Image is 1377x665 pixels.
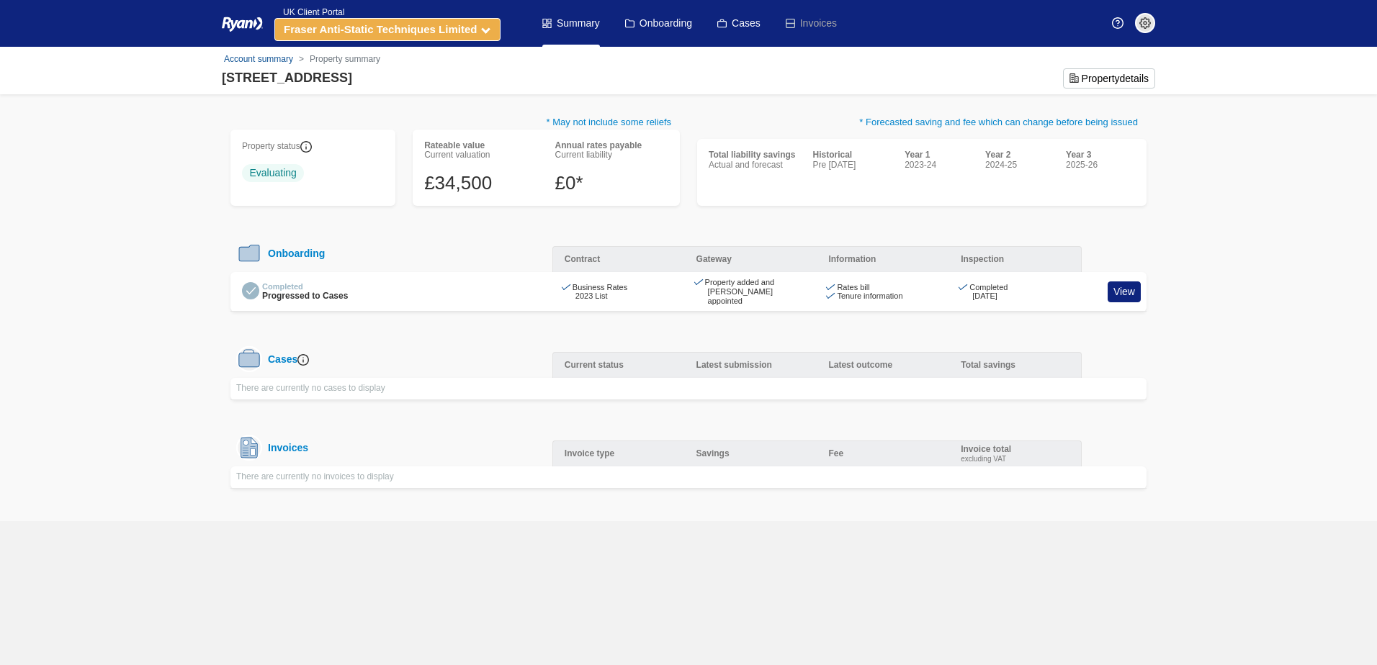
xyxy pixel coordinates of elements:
div: Gateway [685,246,817,272]
a: Account summary [224,54,293,64]
div: Year 1 [905,150,974,160]
span: Progressed to Cases [262,291,348,301]
div: Year 2 [985,150,1054,160]
img: settings [1139,17,1151,29]
span: There are currently no cases to display [236,383,385,393]
div: £34,500 [424,172,537,194]
div: Total liability savings [709,150,795,160]
time: [DATE] [972,291,997,300]
div: Total savings [949,352,1082,378]
div: Actual and forecast [709,160,795,171]
a: View [1108,281,1141,302]
div: Property status [242,141,384,153]
div: Latest submission [685,352,817,378]
div: 2024-25 [985,160,1054,171]
div: Rateable value [424,141,537,151]
p: * Forecasted saving and fee which can change before being issued [697,115,1147,139]
div: excluding VAT [961,455,1011,463]
span: Evaluating [242,164,304,182]
div: Business Rates 2023 List [564,283,673,301]
button: Propertydetails [1063,68,1155,89]
div: Invoice total [961,445,1011,455]
div: Savings [685,440,817,466]
div: Tenure information [828,291,938,301]
div: [STREET_ADDRESS] [222,68,352,88]
div: Invoice type [552,440,685,466]
div: Property added and [PERSON_NAME] appointed [696,278,806,305]
span: UK Client Portal [274,7,344,17]
span: Property [1082,73,1120,84]
div: Year 3 [1066,150,1135,160]
div: Completed [262,282,348,291]
div: Invoices [262,442,308,453]
div: Current liability [555,150,668,160]
strong: Fraser Anti-Static Techniques Limited [284,23,477,35]
div: Rates bill [828,283,938,292]
div: Latest outcome [817,352,949,378]
div: Current status [552,352,685,378]
div: Onboarding [262,248,325,259]
div: Contract [552,246,685,272]
div: 2023-24 [905,160,974,171]
li: Property summary [293,53,380,65]
div: Annual rates payable [555,141,668,151]
button: Fraser Anti-Static Techniques Limited [274,18,501,41]
div: Information [817,246,949,272]
div: Completed [961,283,1070,301]
div: Fee [817,440,949,466]
div: Current valuation [424,150,537,160]
span: There are currently no invoices to display [236,471,394,481]
div: 2025-26 [1066,160,1135,171]
div: Inspection [949,246,1082,272]
div: Pre [DATE] [812,160,893,171]
p: * May not include some reliefs [230,115,680,130]
div: Historical [812,150,893,160]
img: Help [1112,17,1123,29]
div: Cases [262,353,309,366]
